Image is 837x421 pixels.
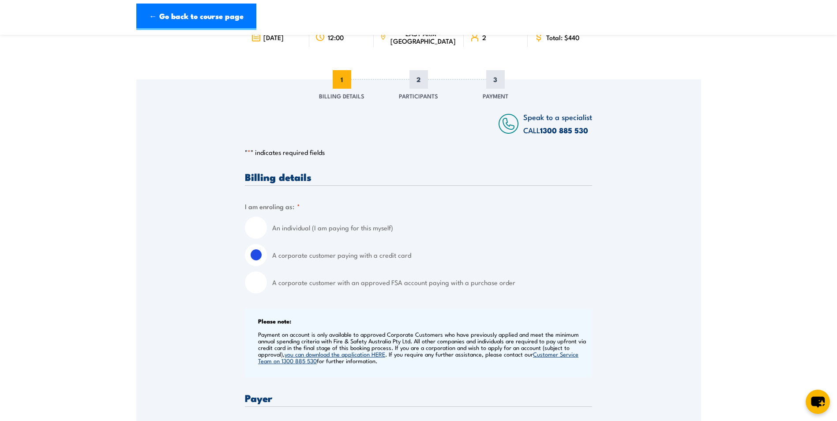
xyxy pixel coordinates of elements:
label: An individual (I am paying for this myself) [272,217,592,239]
span: 2 [409,70,428,89]
a: Customer Service Team on 1300 885 530 [258,350,578,365]
label: A corporate customer with an approved FSA account paying with a purchase order [272,271,592,293]
span: Participants [399,91,438,100]
span: EAST ARM - [GEOGRAPHIC_DATA] [389,30,457,45]
label: A corporate customer paying with a credit card [272,244,592,266]
span: 12:00 [328,34,344,41]
b: Please note: [258,316,291,325]
span: Billing Details [319,91,364,100]
span: [DATE] [263,34,284,41]
span: 1 [333,70,351,89]
a: you can download the application HERE [285,350,385,358]
h3: Payer [245,393,592,403]
p: Payment on account is only available to approved Corporate Customers who have previously applied ... [258,331,590,364]
span: 3 [486,70,505,89]
a: 1300 885 530 [540,124,588,136]
h3: Billing details [245,172,592,182]
span: Total: $440 [546,34,579,41]
span: Payment [483,91,508,100]
button: chat-button [806,390,830,414]
legend: I am enroling as: [245,201,300,211]
p: " " indicates required fields [245,148,592,157]
span: Speak to a specialist CALL [523,111,592,135]
a: ← Go back to course page [136,4,256,30]
span: 2 [482,34,486,41]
